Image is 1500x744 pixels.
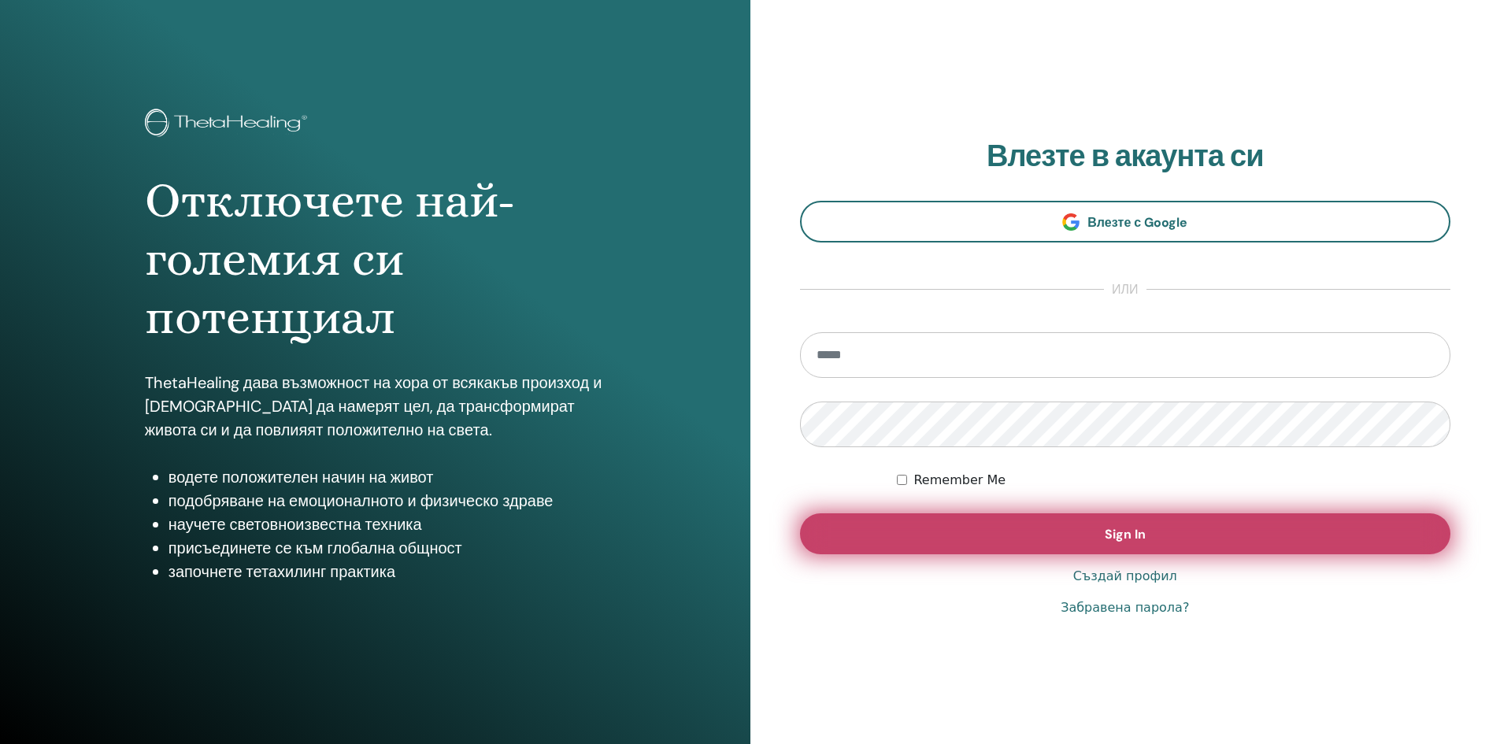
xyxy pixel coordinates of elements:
[1087,214,1187,231] span: Влезте с Google
[169,536,606,560] li: присъединете се към глобална общност
[800,513,1451,554] button: Sign In
[169,465,606,489] li: водете положителен начин на живот
[800,139,1451,175] h2: Влезте в акаунта си
[1073,567,1177,586] a: Създай профил
[145,371,606,442] p: ThetaHealing дава възможност на хора от всякакъв произход и [DEMOGRAPHIC_DATA] да намерят цел, да...
[1105,526,1146,542] span: Sign In
[169,513,606,536] li: научете световноизвестна техника
[169,489,606,513] li: подобряване на емоционалното и физическо здраве
[1104,280,1146,299] span: или
[897,471,1450,490] div: Keep me authenticated indefinitely or until I manually logout
[913,471,1006,490] label: Remember Me
[145,172,606,347] h1: Отключете най-големия си потенциал
[800,201,1451,242] a: Влезте с Google
[169,560,606,583] li: започнете тетахилинг практика
[1061,598,1189,617] a: Забравена парола?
